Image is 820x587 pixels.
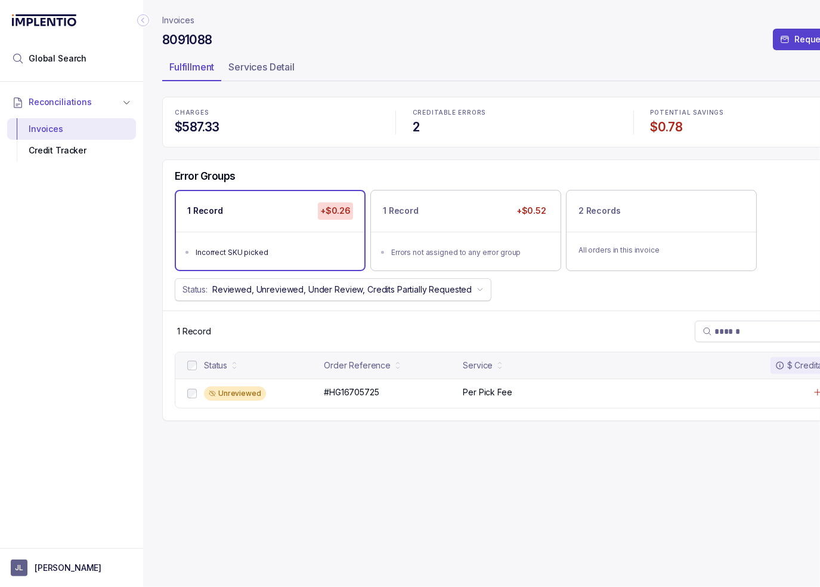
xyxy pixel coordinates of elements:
p: 1 Record [187,205,223,217]
p: +$0.26 [318,202,353,219]
p: 1 Record [383,205,419,217]
div: Incorrect SKU picked [196,247,352,259]
h5: Error Groups [175,170,236,183]
div: Errors not assigned to any error group [391,247,547,259]
p: #HG16705725 [324,386,379,398]
div: Reconciliations [7,116,136,164]
div: Order Reference [324,359,391,371]
span: User initials [11,560,27,576]
div: Status [204,359,227,371]
input: checkbox-checkbox [187,389,197,398]
p: +$0.52 [514,202,549,219]
h4: 2 [413,119,617,136]
p: CHARGES [175,109,379,116]
div: Invoices [17,118,126,140]
div: Collapse Icon [136,13,150,27]
span: Global Search [29,53,86,64]
p: Per Pick Fee [463,386,512,398]
div: Credit Tracker [17,140,126,161]
p: [PERSON_NAME] [35,562,101,574]
div: Unreviewed [204,386,266,401]
a: Invoices [162,14,194,26]
div: Service [463,359,493,371]
input: checkbox-checkbox [187,361,197,370]
button: Reconciliations [7,89,136,115]
p: Fulfillment [169,60,214,74]
span: Reconciliations [29,96,92,108]
p: Status: [182,284,208,296]
button: User initials[PERSON_NAME] [11,560,132,576]
p: Services Detail [228,60,295,74]
div: Remaining page entries [177,325,211,337]
p: CREDITABLE ERRORS [413,109,617,116]
li: Tab Fulfillment [162,57,221,81]
h4: 8091088 [162,32,212,48]
p: Reviewed, Unreviewed, Under Review, Credits Partially Requested [212,284,472,296]
p: All orders in this invoice [578,244,744,256]
li: Tab Services Detail [221,57,302,81]
p: 2 Records [578,205,621,217]
p: 1 Record [177,325,211,337]
button: Status:Reviewed, Unreviewed, Under Review, Credits Partially Requested [175,278,491,301]
h4: $587.33 [175,119,379,136]
nav: breadcrumb [162,14,194,26]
